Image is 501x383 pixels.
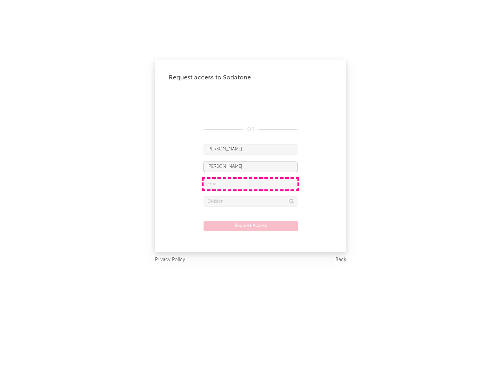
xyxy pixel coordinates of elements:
[204,144,297,155] input: First Name
[204,221,298,231] button: Request Access
[335,256,346,264] a: Back
[169,73,332,82] div: Request access to Sodatone
[204,179,297,189] input: Email
[155,256,185,264] a: Privacy Policy
[204,125,297,134] div: OR
[204,162,297,172] input: Last Name
[204,196,297,207] input: Division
